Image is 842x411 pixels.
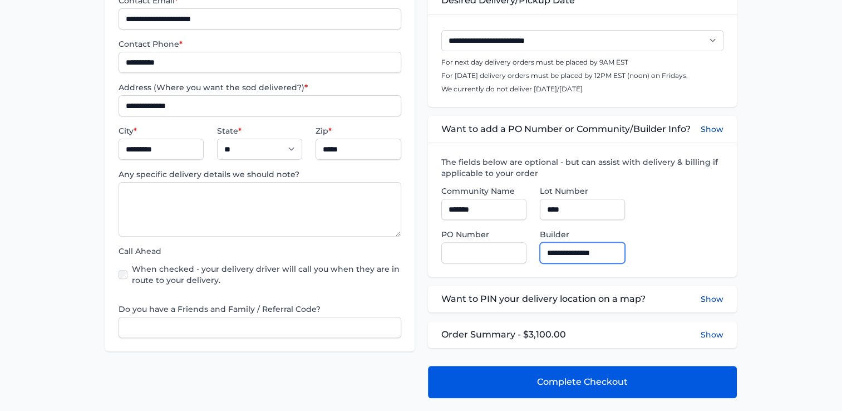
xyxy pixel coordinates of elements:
button: Show [701,123,723,136]
label: When checked - your delivery driver will call you when they are in route to your delivery. [132,263,401,286]
label: PO Number [441,229,526,240]
p: For next day delivery orders must be placed by 9AM EST [441,58,723,67]
label: Builder [540,229,625,240]
label: City [119,125,204,136]
label: Call Ahead [119,246,401,257]
span: Complete Checkout [537,375,628,389]
span: Order Summary - $3,100.00 [441,328,566,341]
p: For [DATE] delivery orders must be placed by 12PM EST (noon) on Fridays. [441,71,723,80]
label: Address (Where you want the sod delivered?) [119,82,401,93]
button: Complete Checkout [428,366,737,398]
button: Show [701,292,723,306]
label: Do you have a Friends and Family / Referral Code? [119,304,401,315]
label: Contact Phone [119,38,401,50]
label: State [217,125,302,136]
span: Want to add a PO Number or Community/Builder Info? [441,123,691,136]
label: Zip [316,125,401,136]
label: Lot Number [540,185,625,197]
p: We currently do not deliver [DATE]/[DATE] [441,85,723,94]
label: The fields below are optional - but can assist with delivery & billing if applicable to your order [441,156,723,179]
span: Want to PIN your delivery location on a map? [441,292,646,306]
label: Any specific delivery details we should note? [119,169,401,180]
button: Show [701,329,723,340]
label: Community Name [441,185,526,197]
